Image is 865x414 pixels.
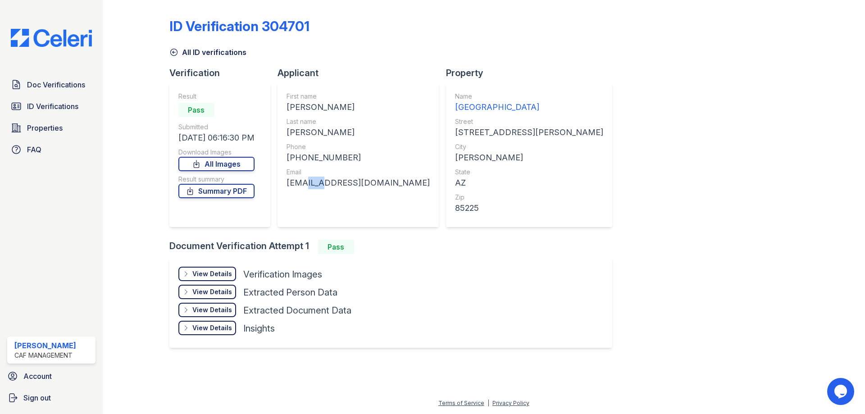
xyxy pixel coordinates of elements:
div: State [455,168,603,177]
span: Doc Verifications [27,79,85,90]
div: Phone [287,142,430,151]
div: Street [455,117,603,126]
div: ID Verification 304701 [169,18,310,34]
div: Zip [455,193,603,202]
div: Pass [318,240,354,254]
iframe: chat widget [827,378,856,405]
a: Doc Verifications [7,76,96,94]
div: Applicant [278,67,446,79]
div: [PERSON_NAME] [455,151,603,164]
a: FAQ [7,141,96,159]
div: View Details [192,287,232,296]
span: FAQ [27,144,41,155]
img: CE_Logo_Blue-a8612792a0a2168367f1c8372b55b34899dd931a85d93a1a3d3e32e68fde9ad4.png [4,29,99,47]
span: Account [23,371,52,382]
a: Account [4,367,99,385]
div: [PHONE_NUMBER] [287,151,430,164]
span: Sign out [23,392,51,403]
a: All Images [178,157,255,171]
div: Name [455,92,603,101]
a: Name [GEOGRAPHIC_DATA] [455,92,603,114]
a: Sign out [4,389,99,407]
a: Properties [7,119,96,137]
a: Terms of Service [438,400,484,406]
div: View Details [192,323,232,332]
div: [PERSON_NAME] [287,126,430,139]
div: Pass [178,103,214,117]
div: Document Verification Attempt 1 [169,240,619,254]
div: Extracted Document Data [243,304,351,317]
div: [PERSON_NAME] [287,101,430,114]
a: All ID verifications [169,47,246,58]
span: Properties [27,123,63,133]
span: ID Verifications [27,101,78,112]
div: Verification [169,67,278,79]
div: [DATE] 06:16:30 PM [178,132,255,144]
div: City [455,142,603,151]
div: View Details [192,269,232,278]
div: Extracted Person Data [243,286,337,299]
div: Property [446,67,619,79]
div: [GEOGRAPHIC_DATA] [455,101,603,114]
div: Result summary [178,175,255,184]
div: AZ [455,177,603,189]
div: Verification Images [243,268,322,281]
div: Last name [287,117,430,126]
div: | [487,400,489,406]
div: [STREET_ADDRESS][PERSON_NAME] [455,126,603,139]
div: Result [178,92,255,101]
div: Email [287,168,430,177]
div: [EMAIL_ADDRESS][DOMAIN_NAME] [287,177,430,189]
div: First name [287,92,430,101]
div: [PERSON_NAME] [14,340,76,351]
div: 85225 [455,202,603,214]
div: Download Images [178,148,255,157]
a: ID Verifications [7,97,96,115]
div: View Details [192,305,232,314]
a: Privacy Policy [492,400,529,406]
div: Insights [243,322,275,335]
div: Submitted [178,123,255,132]
a: Summary PDF [178,184,255,198]
div: CAF Management [14,351,76,360]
